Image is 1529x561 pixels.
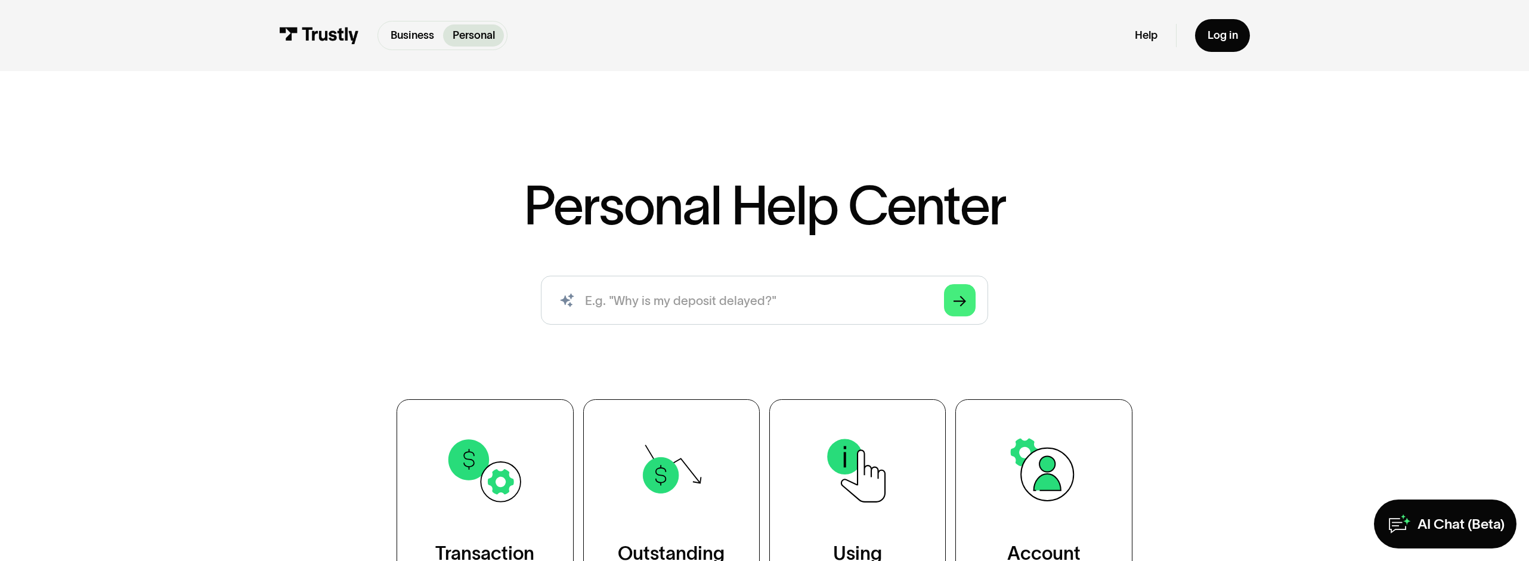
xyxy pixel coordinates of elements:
[1208,29,1238,43] div: Log in
[453,27,495,44] p: Personal
[279,27,359,44] img: Trustly Logo
[1195,19,1250,52] a: Log in
[524,178,1006,232] h1: Personal Help Center
[541,276,988,325] form: Search
[1374,500,1516,549] a: AI Chat (Beta)
[391,27,434,44] p: Business
[1135,29,1157,43] a: Help
[381,24,443,47] a: Business
[443,24,504,47] a: Personal
[541,276,988,325] input: search
[1417,515,1505,533] div: AI Chat (Beta)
